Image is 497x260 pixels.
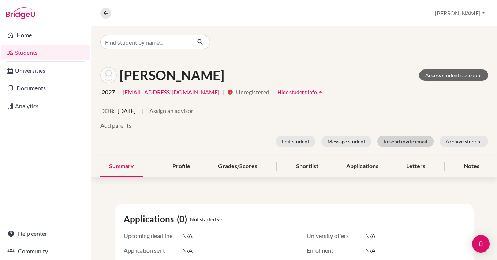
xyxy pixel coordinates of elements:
span: N/A [365,246,375,255]
span: Application sent [124,246,182,255]
a: Community [1,244,90,259]
a: Access student's account [419,69,488,81]
span: [DATE] [117,106,136,115]
button: Resend invite email [377,136,434,147]
div: Letters [397,156,434,177]
span: (0) [177,212,190,226]
a: Students [1,45,90,60]
a: Analytics [1,99,90,113]
span: | [118,88,120,97]
button: Hide student infoarrow_drop_up [277,86,325,98]
span: : [113,106,115,115]
span: | [223,88,224,97]
button: Message student [321,136,371,147]
span: Not started yet [190,215,224,223]
button: DOB [100,106,113,115]
span: Upcoming deadline [124,231,182,240]
div: Summary [100,156,143,177]
h1: [PERSON_NAME] [120,67,224,83]
div: Shortlist [287,156,327,177]
span: 2027 [102,88,115,97]
div: Applications [337,156,387,177]
a: Universities [1,63,90,78]
span: Enrolment [307,246,365,255]
span: | [272,88,274,97]
img: Bridge-U [6,7,35,19]
div: Notes [455,156,488,177]
span: N/A [365,231,375,240]
i: arrow_drop_up [317,88,324,95]
div: Grades/Scores [209,156,266,177]
span: Unregistered [236,88,269,97]
a: Home [1,28,90,42]
img: Mariia Uzbek's avatar [100,67,117,83]
a: Documents [1,81,90,95]
span: N/A [182,231,193,240]
button: Archive student [440,136,488,147]
span: Hide student info [277,89,317,95]
input: Find student by name... [100,35,191,49]
span: | [142,106,143,121]
button: [PERSON_NAME] [431,6,488,20]
a: Help center [1,226,90,241]
a: [EMAIL_ADDRESS][DOMAIN_NAME] [123,88,220,97]
span: Applications [124,212,177,226]
span: University offers [307,231,365,240]
button: Add parents [100,121,131,130]
button: Assign an advisor [149,106,193,115]
div: Open Intercom Messenger [472,235,490,253]
button: Edit student [276,136,315,147]
i: info [227,89,233,95]
div: Profile [164,156,199,177]
span: N/A [182,246,193,255]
